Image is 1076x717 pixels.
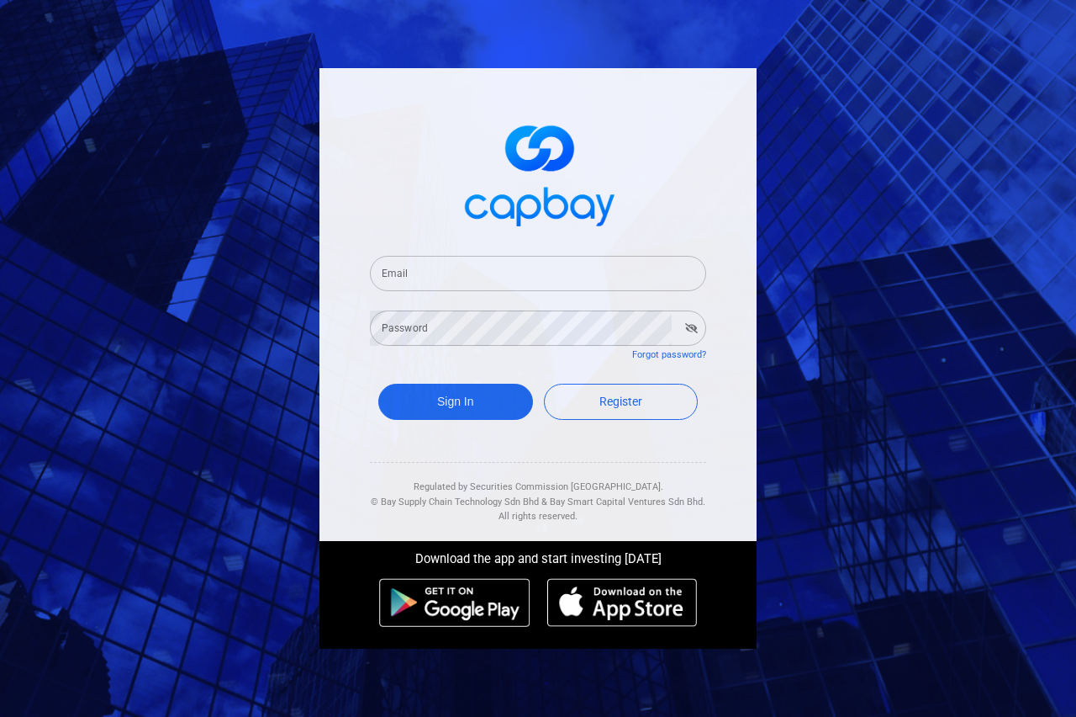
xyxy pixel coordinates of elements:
[547,578,697,627] img: ios
[307,541,769,570] div: Download the app and start investing [DATE]
[550,497,705,507] span: Bay Smart Capital Ventures Sdn Bhd.
[599,395,642,408] span: Register
[378,384,533,420] button: Sign In
[544,384,699,420] a: Register
[632,349,706,360] a: Forgot password?
[379,578,530,627] img: android
[371,497,539,507] span: © Bay Supply Chain Technology Sdn Bhd
[454,110,622,236] img: logo
[370,463,706,524] div: Regulated by Securities Commission [GEOGRAPHIC_DATA]. & All rights reserved.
